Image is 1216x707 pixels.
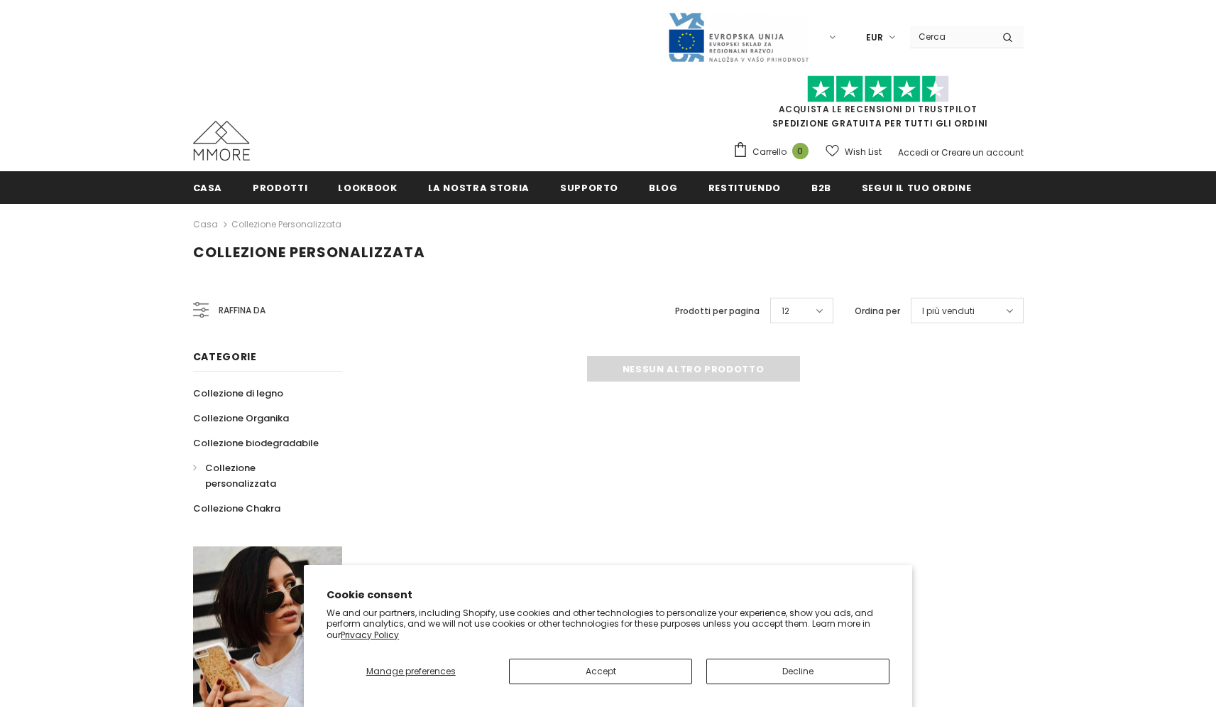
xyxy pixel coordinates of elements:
span: EUR [866,31,883,45]
a: Casa [193,171,223,203]
a: Privacy Policy [341,629,399,641]
span: Collezione personalizzata [193,242,425,262]
a: Creare un account [941,146,1024,158]
button: Accept [509,659,692,684]
span: Wish List [845,145,882,159]
span: 12 [782,304,789,318]
a: Collezione Chakra [193,496,280,521]
a: La nostra storia [428,171,530,203]
span: or [931,146,939,158]
label: Prodotti per pagina [675,304,760,318]
span: 0 [792,143,809,159]
span: Categorie [193,350,257,364]
span: Collezione biodegradabile [193,436,319,450]
span: I più venduti [922,304,975,318]
a: Carrello 0 [733,141,816,163]
span: SPEDIZIONE GRATUITA PER TUTTI GLI ORDINI [733,82,1024,129]
a: B2B [811,171,831,203]
span: Collezione Chakra [193,502,280,515]
input: Search Site [910,26,992,47]
img: Javni Razpis [667,11,809,63]
span: Segui il tuo ordine [862,181,971,195]
label: Ordina per [855,304,900,318]
span: La nostra storia [428,181,530,195]
span: Collezione personalizzata [205,461,276,490]
a: Segui il tuo ordine [862,171,971,203]
a: Casa [193,216,218,233]
a: Lookbook [338,171,397,203]
a: Accedi [898,146,929,158]
span: Prodotti [253,181,307,195]
span: Raffina da [219,303,265,318]
a: Wish List [826,139,882,164]
a: Restituendo [708,171,781,203]
span: Restituendo [708,181,781,195]
span: B2B [811,181,831,195]
a: Collezione Organika [193,406,289,431]
span: Blog [649,181,678,195]
a: Collezione biodegradabile [193,431,319,455]
a: Collezione personalizzata [231,218,341,230]
span: Collezione Organika [193,411,289,425]
span: Casa [193,181,223,195]
span: Carrello [752,145,787,159]
img: Fidati di Pilot Stars [807,75,949,103]
a: Acquista le recensioni di TrustPilot [779,103,977,115]
a: Collezione personalizzata [193,455,327,496]
a: Javni Razpis [667,31,809,43]
button: Decline [706,659,889,684]
button: Manage preferences [327,659,495,684]
span: Collezione di legno [193,387,283,400]
a: Prodotti [253,171,307,203]
img: Casi MMORE [193,121,250,161]
a: Blog [649,171,678,203]
span: Lookbook [338,181,397,195]
p: We and our partners, including Shopify, use cookies and other technologies to personalize your ex... [327,608,889,641]
a: Collezione di legno [193,381,283,406]
h2: Cookie consent [327,588,889,603]
span: supporto [560,181,618,195]
a: supporto [560,171,618,203]
span: Manage preferences [366,665,456,677]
